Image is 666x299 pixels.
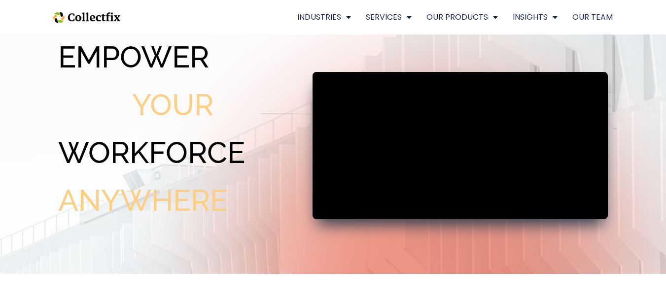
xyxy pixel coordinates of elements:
a: OUR PRODUCTS [426,11,498,24]
a: OUR TEAM [572,11,613,24]
a: SERVICES [366,11,412,24]
a: INSIGHTS [513,11,558,24]
h2: Anywhere [58,186,303,215]
h2: Workforce [58,138,303,167]
h2: Empower [58,42,303,72]
h2: Your [132,90,303,120]
nav: Menu [297,11,613,24]
a: INDUSTRIES [297,11,351,24]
